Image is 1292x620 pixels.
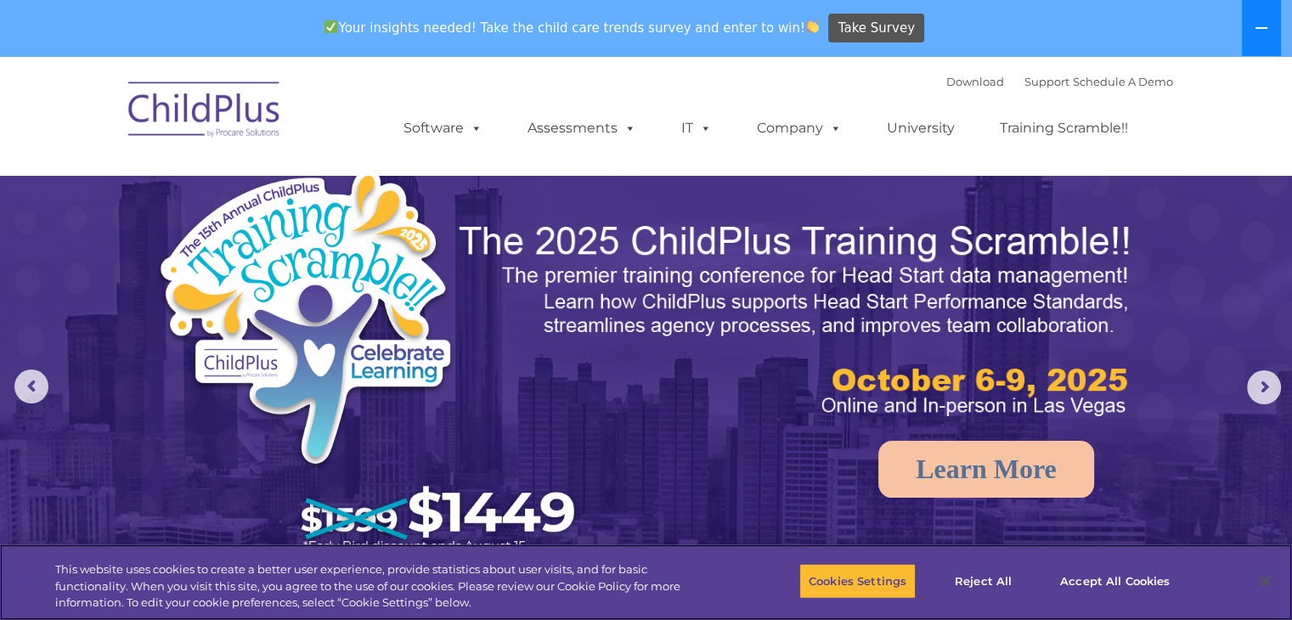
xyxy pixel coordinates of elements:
span: Take Survey [838,14,915,43]
a: Assessments [511,111,653,145]
button: Cookies Settings [799,563,916,599]
a: Download [946,75,1004,88]
button: Close [1246,562,1284,600]
font: | [946,75,1173,88]
a: Support [1024,75,1069,88]
span: Last name [236,112,288,125]
button: Reject All [930,563,1036,599]
a: Software [386,111,499,145]
span: Phone number [236,182,308,194]
a: Training Scramble!! [983,111,1145,145]
button: Accept All Cookies [1051,563,1179,599]
a: University [870,111,972,145]
a: Schedule A Demo [1073,75,1173,88]
a: Company [740,111,859,145]
div: This website uses cookies to create a better user experience, provide statistics about user visit... [55,561,711,612]
a: Learn More [878,441,1094,498]
span: Your insights needed! Take the child care trends survey and enter to win! [318,11,827,44]
img: 👏 [806,20,819,33]
img: ✅ [324,20,337,33]
a: Take Survey [828,14,924,43]
a: IT [664,111,729,145]
img: ChildPlus by Procare Solutions [120,70,290,155]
